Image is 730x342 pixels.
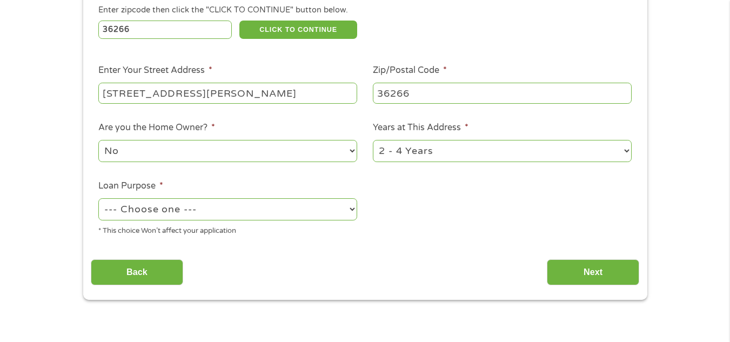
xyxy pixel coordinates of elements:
div: * This choice Won’t affect your application [98,222,357,237]
button: CLICK TO CONTINUE [239,21,357,39]
label: Loan Purpose [98,180,163,192]
label: Zip/Postal Code [373,65,447,76]
input: 1 Main Street [98,83,357,103]
input: Enter Zipcode (e.g 01510) [98,21,232,39]
label: Years at This Address [373,122,468,133]
input: Next [547,259,639,286]
div: Enter zipcode then click the "CLICK TO CONTINUE" button below. [98,4,631,16]
input: Back [91,259,183,286]
label: Are you the Home Owner? [98,122,215,133]
label: Enter Your Street Address [98,65,212,76]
